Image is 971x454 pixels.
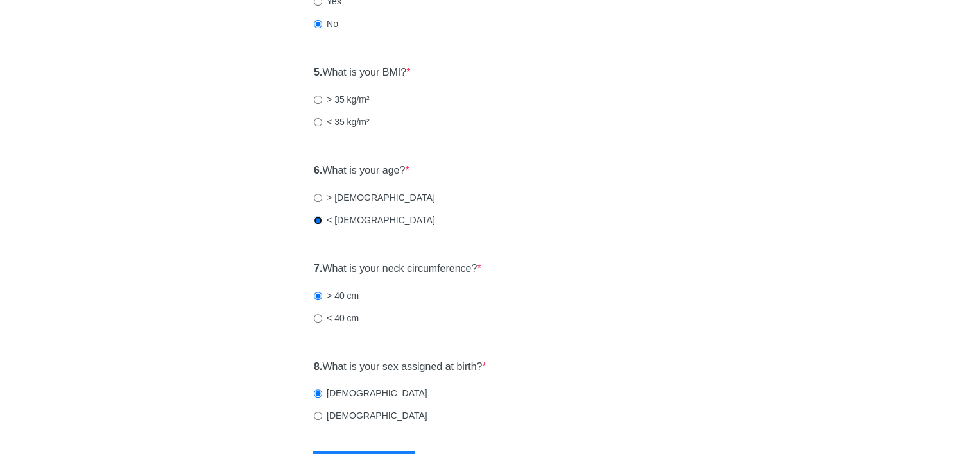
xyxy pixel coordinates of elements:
label: > 35 kg/m² [314,93,370,106]
input: > 40 cm [314,292,322,300]
input: < [DEMOGRAPHIC_DATA] [314,216,322,224]
input: < 40 cm [314,314,322,323]
input: No [314,20,322,28]
label: What is your neck circumference? [314,262,481,276]
label: > [DEMOGRAPHIC_DATA] [314,191,435,204]
strong: 5. [314,67,322,78]
label: < 40 cm [314,312,359,324]
input: > 35 kg/m² [314,96,322,104]
input: [DEMOGRAPHIC_DATA] [314,389,322,398]
input: > [DEMOGRAPHIC_DATA] [314,194,322,202]
label: [DEMOGRAPHIC_DATA] [314,387,427,399]
label: [DEMOGRAPHIC_DATA] [314,409,427,422]
input: < 35 kg/m² [314,118,322,126]
label: > 40 cm [314,289,359,302]
input: [DEMOGRAPHIC_DATA] [314,412,322,420]
label: < 35 kg/m² [314,115,370,128]
strong: 6. [314,165,322,176]
label: < [DEMOGRAPHIC_DATA] [314,214,435,226]
label: No [314,17,338,30]
strong: 7. [314,263,322,274]
label: What is your sex assigned at birth? [314,360,486,374]
strong: 8. [314,361,322,372]
label: What is your age? [314,164,409,178]
label: What is your BMI? [314,65,410,80]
